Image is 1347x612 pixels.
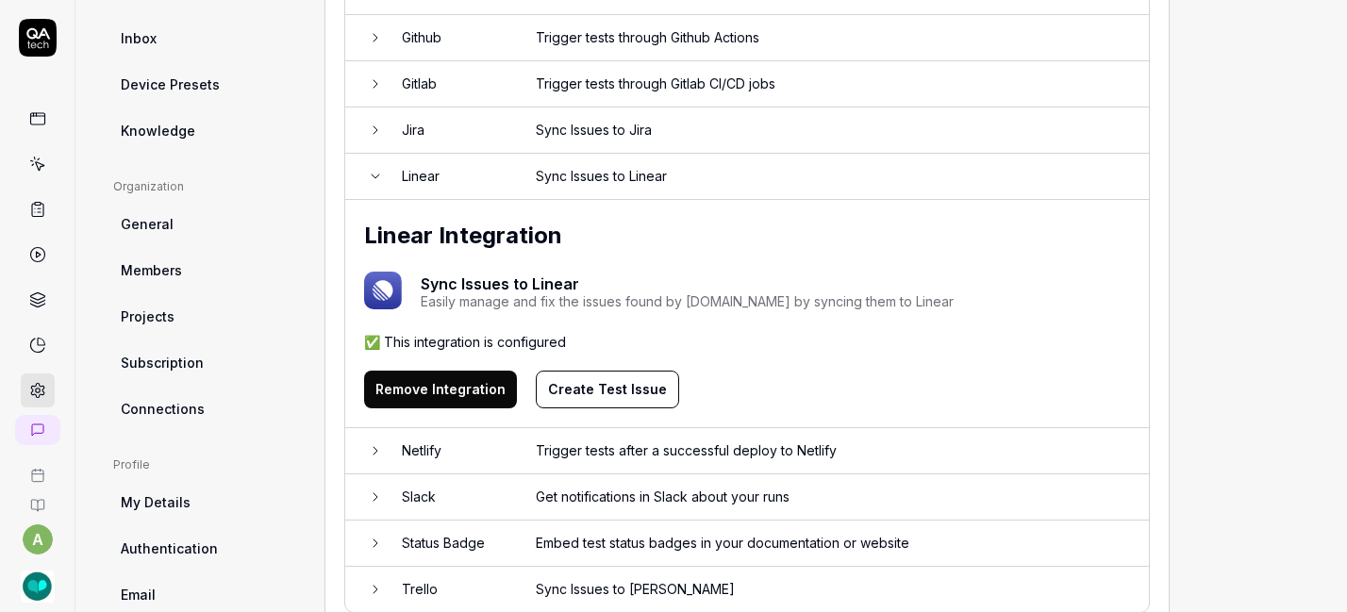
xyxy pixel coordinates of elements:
[517,108,1149,154] td: Sync Issues to Jira
[113,113,294,148] a: Knowledge
[517,61,1149,108] td: Trigger tests through Gitlab CI/CD jobs
[121,585,156,604] span: Email
[21,570,55,604] img: SLP Toolkit Logo
[121,121,195,141] span: Knowledge
[421,295,954,308] div: Easily manage and fix the issues found by [DOMAIN_NAME] by syncing them to Linear
[8,483,67,513] a: Documentation
[383,474,517,521] td: Slack
[383,61,517,108] td: Gitlab
[113,207,294,241] a: General
[517,428,1149,474] td: Trigger tests after a successful deploy to Netlify
[113,577,294,612] a: Email
[113,253,294,288] a: Members
[113,485,294,520] a: My Details
[517,521,1149,567] td: Embed test status badges in your documentation or website
[383,108,517,154] td: Jira
[121,28,157,48] span: Inbox
[113,345,294,380] a: Subscription
[8,453,67,483] a: Book a call with us
[121,353,204,372] span: Subscription
[517,474,1149,521] td: Get notifications in Slack about your runs
[536,371,679,408] button: Create Test Issue
[421,273,954,295] p: Sync Issues to Linear
[121,306,175,326] span: Projects
[383,15,517,61] td: Github
[383,567,517,612] td: Trello
[113,456,294,473] div: Profile
[383,521,517,567] td: Status Badge
[121,214,174,234] span: General
[383,154,517,200] td: Linear
[121,538,218,558] span: Authentication
[517,154,1149,200] td: Sync Issues to Linear
[113,21,294,56] a: Inbox
[8,554,67,607] button: SLP Toolkit Logo
[23,524,53,554] button: a
[364,272,402,309] img: Hackoffice
[121,74,220,94] span: Device Presets
[121,260,182,280] span: Members
[113,531,294,566] a: Authentication
[383,428,517,474] td: Netlify
[517,567,1149,612] td: Sync Issues to [PERSON_NAME]
[15,415,60,445] a: New conversation
[113,299,294,334] a: Projects
[517,15,1149,61] td: Trigger tests through Github Actions
[364,219,1130,253] h2: Linear Integration
[121,492,191,512] span: My Details
[113,67,294,102] a: Device Presets
[364,332,1130,352] div: ✅ This integration is configured
[121,399,205,419] span: Connections
[113,178,294,195] div: Organization
[364,371,517,408] button: Remove Integration
[113,391,294,426] a: Connections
